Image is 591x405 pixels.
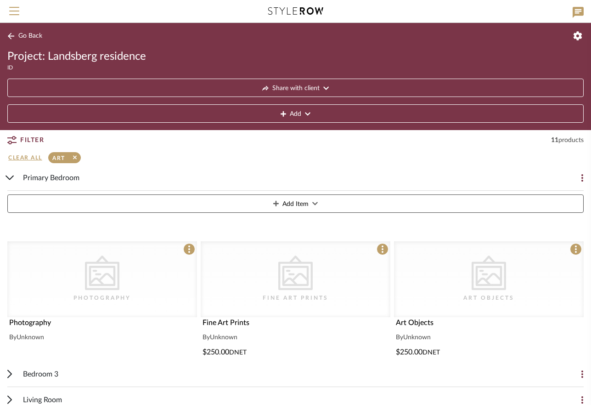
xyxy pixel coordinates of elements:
div: Fine Art Prints [250,293,342,302]
span: Add Item [282,195,309,213]
button: Clear All [5,152,46,163]
div: 11 [551,136,584,145]
span: Unknown [210,334,237,341]
span: Bedroom 3 [23,369,58,380]
div: Primary BedroomAdd Item [7,217,584,361]
span: Add [290,105,301,123]
span: Project: Landsberg residence [7,49,146,64]
span: $250.00 [396,348,422,356]
span: Fine Art Prints [203,319,249,326]
div: Art Objects [443,293,535,302]
button: Go Back [7,30,45,42]
button: Share with client [7,79,584,97]
div: 0 [7,241,197,317]
span: Art Objects [396,319,433,326]
button: Add [7,104,584,123]
span: DNET [422,349,440,356]
span: Filter [20,132,44,148]
div: Art [52,153,68,164]
span: products [558,137,584,143]
span: Unknown [17,334,44,341]
span: Unknown [403,334,431,341]
span: By [203,334,210,341]
span: Share with client [272,79,320,97]
span: Photography [9,319,51,326]
button: Filter [7,132,44,148]
div: Photography [56,293,148,302]
span: By [9,334,17,341]
button: Add Item [7,194,584,213]
span: Primary Bedroom [23,172,79,183]
span: DNET [229,349,247,356]
div: ID [7,64,584,71]
span: $250.00 [203,348,229,356]
span: Go Back [18,32,42,40]
span: By [396,334,403,341]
